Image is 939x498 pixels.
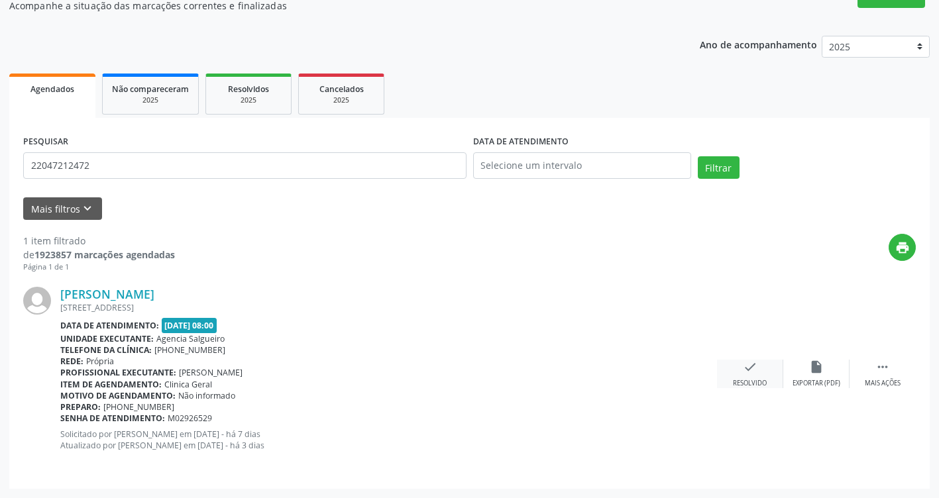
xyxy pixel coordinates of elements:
[23,152,467,179] input: Nome, código do beneficiário ou CPF
[698,156,740,179] button: Filtrar
[156,333,225,344] span: Agencia Salgueiro
[473,152,691,179] input: Selecione um intervalo
[700,36,817,52] p: Ano de acompanhamento
[60,287,154,301] a: [PERSON_NAME]
[889,234,916,261] button: print
[60,320,159,331] b: Data de atendimento:
[60,333,154,344] b: Unidade executante:
[86,356,114,367] span: Própria
[865,379,901,388] div: Mais ações
[23,262,175,273] div: Página 1 de 1
[168,413,212,424] span: M02926529
[23,132,68,152] label: PESQUISAR
[34,248,175,261] strong: 1923857 marcações agendadas
[228,83,269,95] span: Resolvidos
[733,379,767,388] div: Resolvido
[308,95,374,105] div: 2025
[319,83,364,95] span: Cancelados
[60,413,165,424] b: Senha de atendimento:
[60,356,83,367] b: Rede:
[30,83,74,95] span: Agendados
[179,367,243,378] span: [PERSON_NAME]
[23,287,51,315] img: img
[112,83,189,95] span: Não compareceram
[743,360,757,374] i: check
[162,318,217,333] span: [DATE] 08:00
[793,379,840,388] div: Exportar (PDF)
[809,360,824,374] i: insert_drive_file
[60,344,152,356] b: Telefone da clínica:
[875,360,890,374] i: 
[60,428,717,451] p: Solicitado por [PERSON_NAME] em [DATE] - há 7 dias Atualizado por [PERSON_NAME] em [DATE] - há 3 ...
[112,95,189,105] div: 2025
[895,240,910,255] i: print
[103,401,174,413] span: [PHONE_NUMBER]
[60,390,176,401] b: Motivo de agendamento:
[215,95,282,105] div: 2025
[60,367,176,378] b: Profissional executante:
[60,401,101,413] b: Preparo:
[60,302,717,313] div: [STREET_ADDRESS]
[473,132,569,152] label: DATA DE ATENDIMENTO
[164,379,212,390] span: Clinica Geral
[178,390,235,401] span: Não informado
[23,197,102,221] button: Mais filtroskeyboard_arrow_down
[23,248,175,262] div: de
[23,234,175,248] div: 1 item filtrado
[154,344,225,356] span: [PHONE_NUMBER]
[80,201,95,216] i: keyboard_arrow_down
[60,379,162,390] b: Item de agendamento:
